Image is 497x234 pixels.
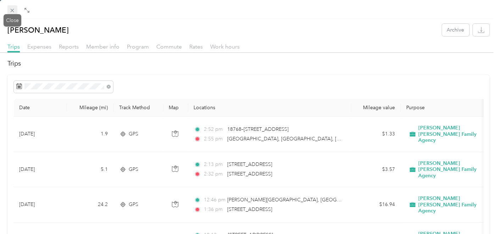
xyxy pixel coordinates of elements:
[227,197,425,203] span: [PERSON_NAME][GEOGRAPHIC_DATA], [GEOGRAPHIC_DATA], [GEOGRAPHIC_DATA]
[204,135,224,143] span: 2:55 pm
[129,166,139,173] span: GPS
[163,99,188,117] th: Map
[419,195,485,214] span: [PERSON_NAME] [PERSON_NAME] Family Agency
[204,206,224,213] span: 1:36 pm
[4,14,21,27] div: Close
[14,99,67,117] th: Date
[419,125,485,144] span: [PERSON_NAME] [PERSON_NAME] Family Agency
[59,43,79,50] span: Reports
[156,43,182,50] span: Commute
[227,136,440,142] span: [GEOGRAPHIC_DATA], [GEOGRAPHIC_DATA], [GEOGRAPHIC_DATA], [GEOGRAPHIC_DATA]
[204,161,224,168] span: 2:13 pm
[67,152,114,188] td: 5.1
[204,196,224,204] span: 12:46 pm
[129,201,139,208] span: GPS
[227,161,272,167] span: [STREET_ADDRESS]
[7,24,69,36] p: [PERSON_NAME]
[114,99,163,117] th: Track Method
[27,43,51,50] span: Expenses
[129,130,139,138] span: GPS
[67,99,114,117] th: Mileage (mi)
[442,24,469,36] button: Archive
[7,43,20,50] span: Trips
[351,152,401,188] td: $3.57
[127,43,149,50] span: Program
[14,152,67,188] td: [DATE]
[14,117,67,152] td: [DATE]
[67,187,114,223] td: 24.2
[189,43,203,50] span: Rates
[351,99,401,117] th: Mileage value
[457,194,497,234] iframe: Everlance-gr Chat Button Frame
[14,187,67,223] td: [DATE]
[351,117,401,152] td: $1.33
[7,59,490,68] h2: Trips
[86,43,119,50] span: Member info
[204,170,224,178] span: 2:32 pm
[419,160,485,179] span: [PERSON_NAME] [PERSON_NAME] Family Agency
[351,187,401,223] td: $16.94
[227,206,272,212] span: [STREET_ADDRESS]
[227,126,289,132] span: 18768–[STREET_ADDRESS]
[210,43,240,50] span: Work hours
[227,171,272,177] span: [STREET_ADDRESS]
[204,126,224,133] span: 2:52 pm
[188,99,351,117] th: Locations
[67,117,114,152] td: 1.9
